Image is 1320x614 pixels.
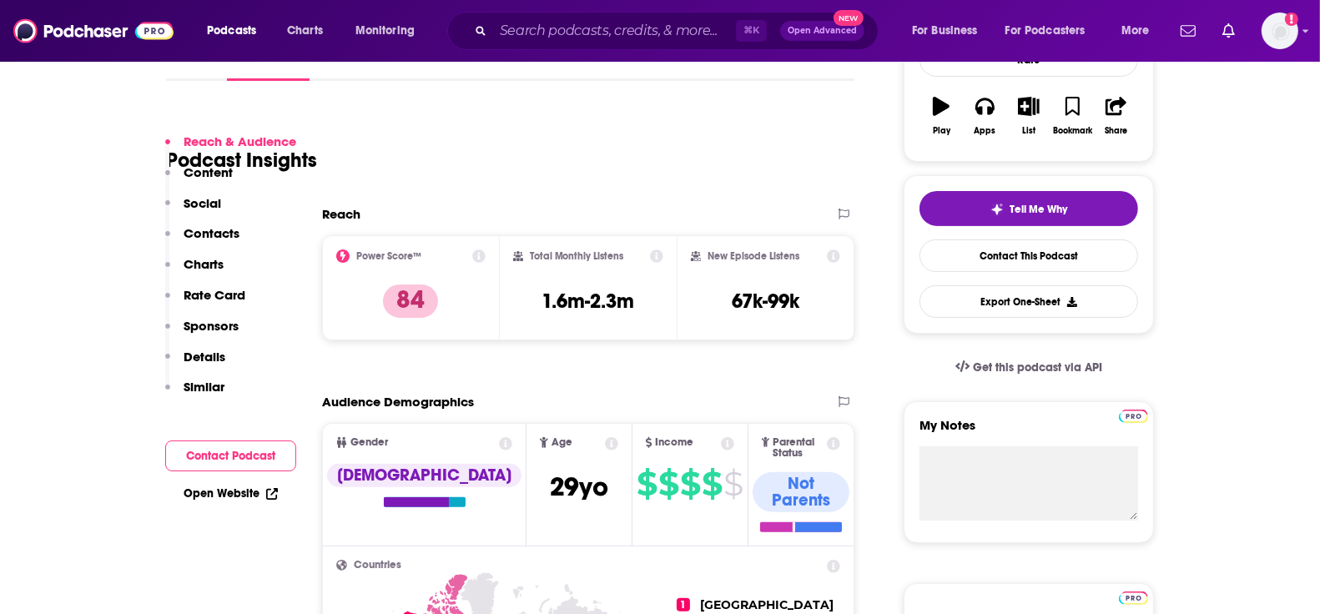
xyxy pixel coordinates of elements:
button: List [1007,86,1050,146]
span: 1 [677,598,690,611]
button: Play [919,86,963,146]
button: Details [165,349,225,380]
a: Similar [687,43,728,81]
span: Age [552,437,572,448]
button: Social [165,195,221,226]
span: Income [656,437,694,448]
p: Contacts [184,225,239,241]
a: Show notifications dropdown [1216,17,1242,45]
a: Contact This Podcast [919,239,1138,272]
p: Sponsors [184,318,239,334]
img: Podchaser - Follow, Share and Rate Podcasts [13,15,174,47]
a: Episodes169 [333,43,414,81]
button: tell me why sparkleTell Me Why [919,191,1138,226]
img: tell me why sparkle [990,203,1004,216]
span: Charts [287,19,323,43]
button: Show profile menu [1262,13,1298,49]
a: Reviews1 [437,43,502,81]
button: Export One-Sheet [919,285,1138,318]
input: Search podcasts, credits, & more... [493,18,736,44]
p: Content [184,164,233,180]
div: Not Parents [753,472,849,512]
button: Apps [963,86,1006,146]
span: [GEOGRAPHIC_DATA] [700,597,834,612]
div: Share [1105,126,1127,136]
button: open menu [995,18,1110,44]
a: Lists11 [618,43,663,81]
button: Similar [165,379,224,410]
span: For Podcasters [1005,19,1086,43]
a: Pro website [1119,589,1148,605]
p: 84 [383,284,438,318]
a: InsightsPodchaser Pro [227,43,310,81]
a: Credits44 [526,43,595,81]
span: Parental Status [773,437,824,459]
button: Sponsors [165,318,239,349]
span: $ [680,471,700,497]
div: Play [933,126,950,136]
button: Charts [165,256,224,287]
a: Pro website [1119,407,1148,423]
button: Bookmark [1050,86,1094,146]
p: Social [184,195,221,211]
button: Contact Podcast [165,440,296,471]
a: Show notifications dropdown [1174,17,1202,45]
span: Countries [354,560,401,571]
span: More [1121,19,1150,43]
p: Similar [184,379,224,395]
label: My Notes [919,417,1138,446]
div: [DEMOGRAPHIC_DATA] [327,464,521,487]
svg: Add a profile image [1285,13,1298,26]
div: Search podcasts, credits, & more... [463,12,894,50]
p: Details [184,349,225,365]
h2: New Episode Listens [708,250,799,262]
button: open menu [900,18,999,44]
p: Reach & Audience [184,133,296,149]
button: Rate Card [165,287,245,318]
span: Logged in as lemya [1262,13,1298,49]
span: $ [637,471,657,497]
button: open menu [344,18,436,44]
button: Open AdvancedNew [780,21,864,41]
span: 29 yo [550,471,609,503]
a: Get this podcast via API [942,347,1116,388]
h2: Total Monthly Listens [530,250,624,262]
h3: 67k-99k [732,289,799,314]
img: User Profile [1262,13,1298,49]
button: Contacts [165,225,239,256]
span: Monitoring [355,19,415,43]
span: New [834,10,864,26]
span: For Business [912,19,978,43]
span: Get this podcast via API [973,360,1102,375]
button: open menu [1110,18,1171,44]
div: Bookmark [1053,126,1092,136]
div: List [1022,126,1035,136]
span: Open Advanced [788,27,857,35]
span: $ [658,471,678,497]
span: ⌘ K [736,20,767,42]
h2: Reach [322,206,360,222]
button: Content [165,164,233,195]
a: About [166,43,204,81]
button: open menu [195,18,278,44]
span: Tell Me Why [1010,203,1068,216]
img: Podchaser Pro [1119,591,1148,605]
span: Podcasts [207,19,256,43]
span: $ [723,471,743,497]
p: Rate Card [184,287,245,303]
button: Reach & Audience [165,133,296,164]
h2: Power Score™ [356,250,421,262]
a: Charts [276,18,333,44]
div: Apps [975,126,996,136]
span: Gender [350,437,388,448]
h2: Audience Demographics [322,394,474,410]
img: Podchaser Pro [1119,410,1148,423]
h3: 1.6m-2.3m [542,289,634,314]
span: $ [702,471,722,497]
p: Charts [184,256,224,272]
a: Open Website [184,486,278,501]
button: Share [1095,86,1138,146]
